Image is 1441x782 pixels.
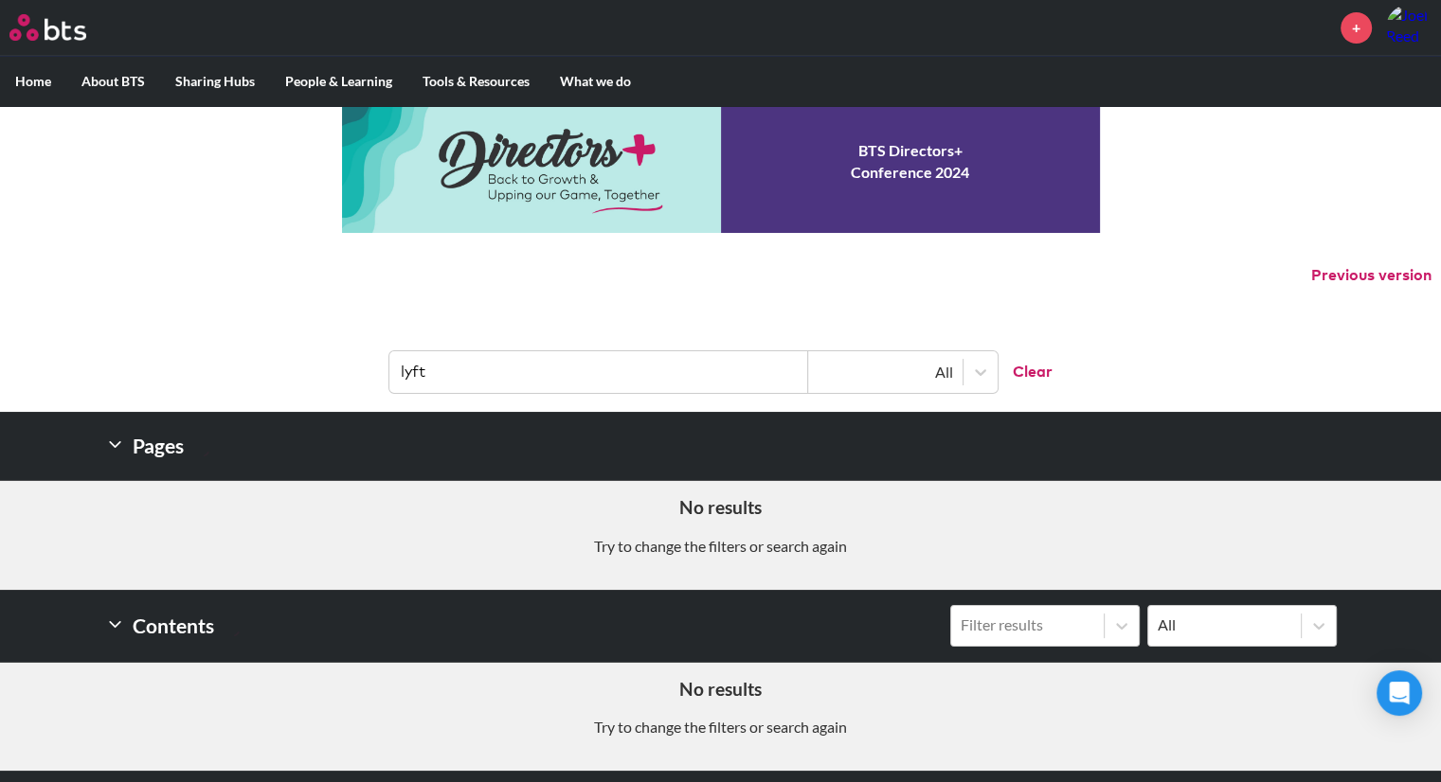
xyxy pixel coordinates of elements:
img: BTS Logo [9,14,86,41]
label: Tools & Resources [407,57,545,106]
label: About BTS [66,57,160,106]
label: People & Learning [270,57,407,106]
div: Open Intercom Messenger [1377,670,1422,716]
h5: No results [14,677,1427,702]
a: Profile [1386,5,1432,50]
button: Clear [998,351,1053,393]
div: All [818,362,953,382]
a: Go home [9,14,121,41]
a: + [1341,12,1372,44]
input: Find contents, pages and demos... [389,351,808,393]
h2: Contents [105,605,241,647]
h2: Pages [105,427,210,465]
p: Try to change the filters or search again [14,536,1427,557]
div: Filter results [961,614,1094,635]
button: Previous version [1311,265,1432,286]
p: Try to change the filters or search again [14,717,1427,738]
img: Joel Reed [1386,5,1432,50]
h5: No results [14,495,1427,521]
label: What we do [545,57,646,106]
div: All [1158,614,1291,635]
label: Sharing Hubs [160,57,270,106]
a: Conference 2024 [342,91,1100,233]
